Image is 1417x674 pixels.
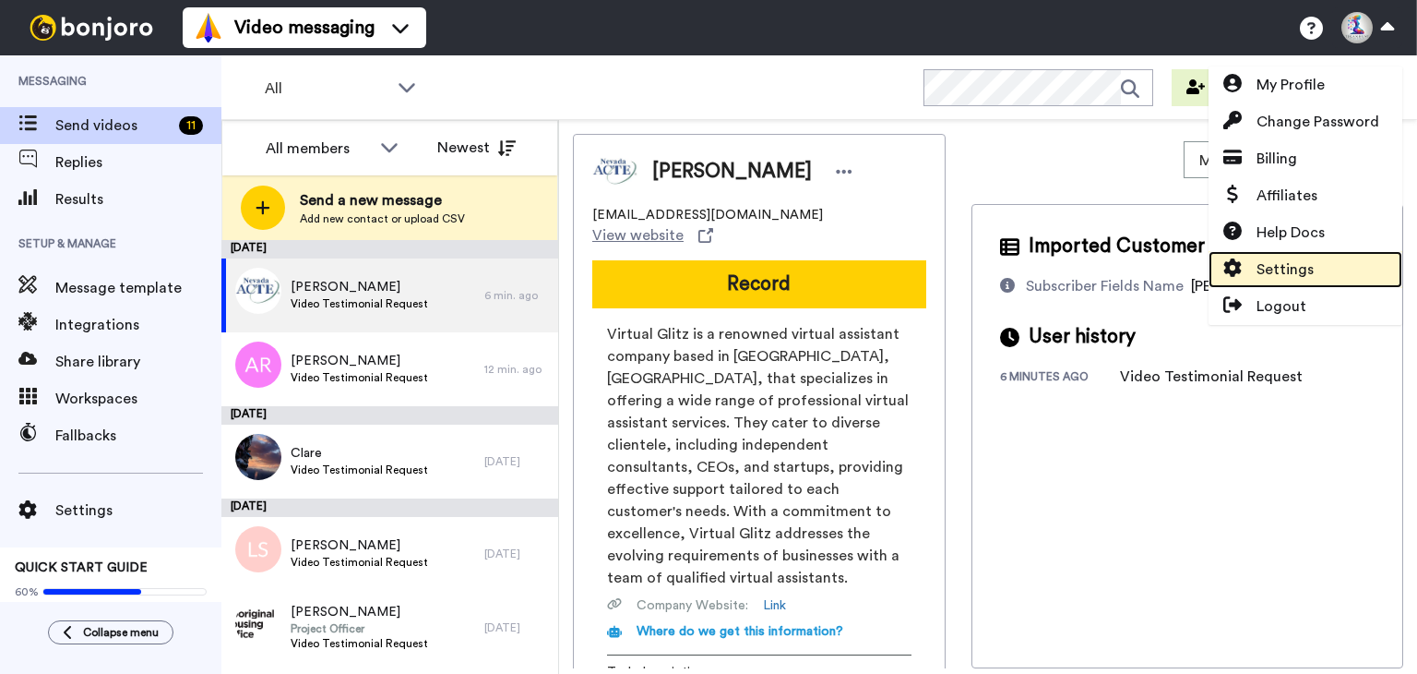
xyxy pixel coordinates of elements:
a: Change Password [1209,103,1402,140]
button: Collapse menu [48,620,173,644]
a: Affiliates [1209,177,1402,214]
span: All [265,78,388,100]
a: My Profile [1209,66,1402,103]
div: 12 min. ago [484,362,549,377]
span: 60% [15,584,39,599]
div: Subscriber Fields Name [1026,275,1184,297]
span: Imported Customer Info [1029,233,1244,260]
a: Logout [1209,288,1402,325]
button: Newest [423,129,530,166]
img: Image of Sam Test [592,149,638,195]
span: Change Password [1256,111,1379,133]
a: Help Docs [1209,214,1402,251]
span: Integrations [55,314,221,336]
button: Record [592,260,926,308]
span: Video Testimonial Request [291,636,428,651]
div: Video Testimonial Request [1120,366,1303,388]
div: [DATE] [484,620,549,635]
span: Virtual Glitz is a renowned virtual assistant company based in [GEOGRAPHIC_DATA], [GEOGRAPHIC_DAT... [607,323,911,589]
span: Video Testimonial Request [291,370,428,385]
span: Send videos [55,114,172,137]
img: bj-logo-header-white.svg [22,15,161,41]
div: [DATE] [484,547,549,561]
img: 09d85528-1b4a-403c-b199-be05d7a8b140.jpg [235,434,281,480]
span: [PERSON_NAME] [291,278,428,296]
span: Collapse menu [83,625,159,640]
span: User history [1029,323,1136,351]
div: 6 minutes ago [1000,369,1120,388]
span: [PERSON_NAME] [1191,279,1307,294]
div: [DATE] [221,406,558,425]
span: Settings [55,499,221,522]
span: Results [55,188,221,211]
a: Settings [1209,251,1402,288]
img: 29578889-9b96-4fc2-8351-a45b0841b302.png [235,600,281,646]
span: Logout [1256,295,1306,318]
span: [PERSON_NAME] [652,158,812,186]
span: Send a new message [300,189,465,211]
div: 11 [179,116,203,135]
span: Where do we get this information? [637,625,843,638]
div: 6 min. ago [484,288,549,303]
button: Invite [1172,69,1262,106]
div: [DATE] [221,240,558,259]
span: [PERSON_NAME] [291,352,428,370]
div: [DATE] [221,499,558,517]
img: d0c98c36-1767-469d-8b97-ccc808847a1e.jpg [235,268,281,314]
span: Video Testimonial Request [291,296,428,311]
div: [DATE] [484,454,549,469]
a: Billing [1209,140,1402,177]
span: [PERSON_NAME] [291,536,428,555]
span: QUICK START GUIDE [15,561,148,574]
span: Video messaging [234,15,375,41]
span: Video Testimonial Request [291,555,428,570]
img: ar.png [235,342,281,388]
span: View website [592,224,684,247]
span: Company Website : [637,596,748,615]
span: My Profile [1256,74,1325,96]
div: All members [266,138,371,160]
span: Share library [55,351,221,373]
span: Fallbacks [55,425,221,447]
span: Settings [1256,259,1314,281]
span: [EMAIL_ADDRESS][DOMAIN_NAME] [592,206,823,224]
span: Workspaces [55,388,221,410]
span: Clare [291,444,428,463]
span: Video Testimonial Request [291,463,428,477]
a: Link [763,596,786,615]
span: Affiliates [1256,185,1317,207]
span: [PERSON_NAME] [291,603,428,621]
span: Help Docs [1256,222,1325,244]
span: Replies [55,151,221,174]
span: Add new contact or upload CSV [300,211,465,226]
a: View website [592,224,713,247]
span: Billing [1256,148,1297,170]
span: Move [1199,150,1249,172]
img: vm-color.svg [194,13,223,42]
img: ls.png [235,526,281,572]
span: Message template [55,277,221,299]
span: Project Officer [291,621,428,636]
